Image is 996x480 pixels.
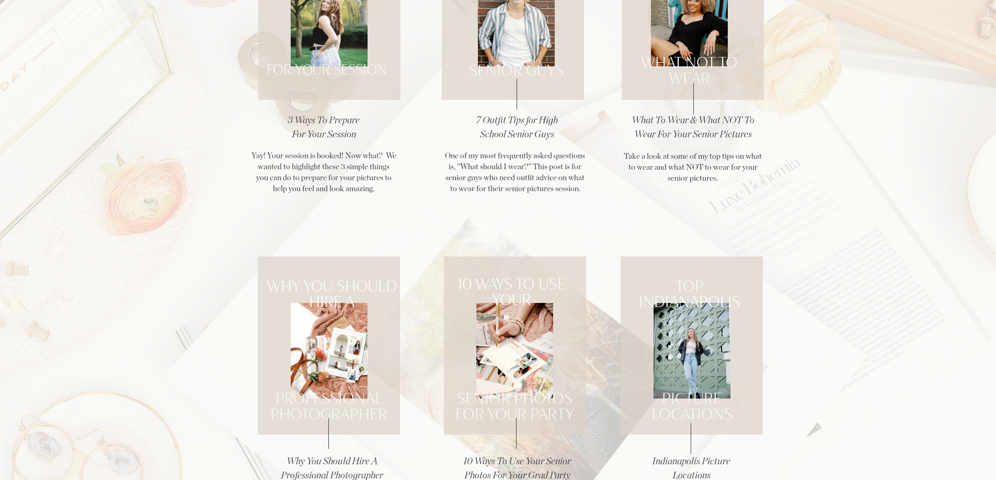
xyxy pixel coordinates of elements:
a: PICTURE Locations [630,390,754,423]
a: SENIOR GUYS [454,62,578,78]
a: What To Wear & What NOT To Wear For Your Senior Pictures [629,114,757,151]
a: Professional Photographer [267,390,391,406]
a: WHY YOU Should Hire A [258,278,406,311]
p: Take a look at some of my top tips on what to wear and what NOT to wear for your senior pictures. [621,151,765,206]
h1: TOP INDIanapolis [615,278,764,311]
a: TOPINDIanapolis [615,278,764,311]
a: WHat Not To Wear [627,54,751,71]
h1: Senior Photos for your Party [453,390,577,423]
h1: 10 Ways to Use your [438,276,586,309]
a: FOR YOUR SESSION [265,62,389,78]
a: 3 Ways To Prepare For Your Session [285,114,362,143]
p: Yay! Your session is booked! Now what? We wanted to highlight these 3 simple things you can do to... [251,150,396,206]
p: One of my most frequently asked questions is, "What should I wear?" This post is for senior guys ... [443,150,588,206]
a: 7 Outfit Tips for High School Senior Guys [471,114,564,143]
